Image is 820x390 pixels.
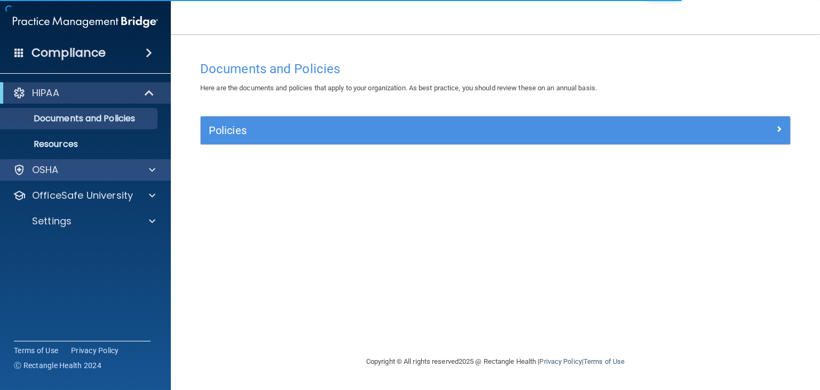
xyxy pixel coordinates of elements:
[200,84,597,92] span: Here are the documents and policies that apply to your organization. As best practice, you should...
[32,87,59,99] p: HIPAA
[209,122,782,139] a: Policies
[13,215,155,228] a: Settings
[13,163,155,176] a: OSHA
[209,124,635,136] h5: Policies
[539,357,581,365] a: Privacy Policy
[31,45,106,60] h4: Compliance
[13,11,158,33] img: PMB logo
[71,345,119,356] a: Privacy Policy
[301,345,690,379] div: Copyright © All rights reserved 2025 @ Rectangle Health | |
[7,113,153,124] p: Documents and Policies
[200,62,791,76] h4: Documents and Policies
[14,345,58,356] a: Terms of Use
[13,189,155,202] a: OfficeSafe University
[32,163,59,176] p: OSHA
[7,139,153,150] p: Resources
[13,87,155,99] a: HIPAA
[32,189,133,202] p: OfficeSafe University
[584,357,625,365] a: Terms of Use
[32,215,72,228] p: Settings
[14,360,101,371] span: Ⓒ Rectangle Health 2024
